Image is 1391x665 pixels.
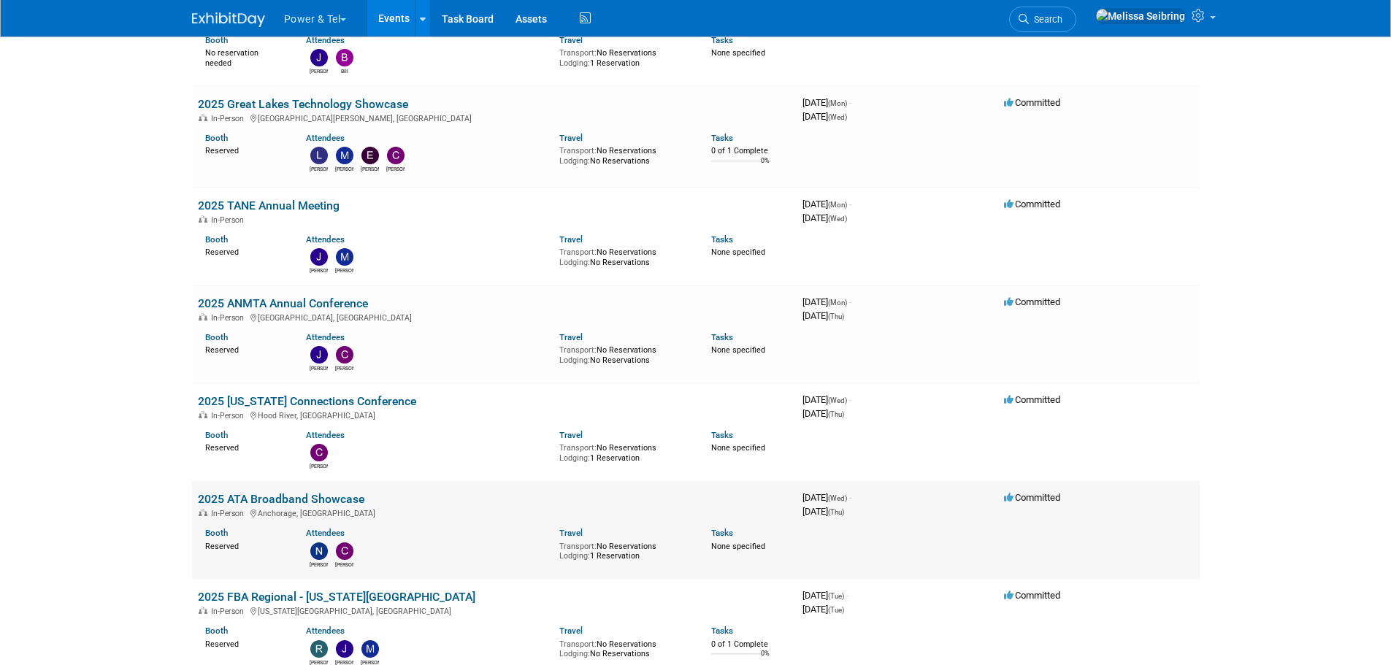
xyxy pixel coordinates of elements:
[310,560,328,569] div: Nate Derbyshire
[205,143,285,156] div: Reserved
[310,66,328,75] div: Judd Bartley
[559,247,597,257] span: Transport:
[205,234,228,245] a: Booth
[310,640,328,658] img: Robert Zuzek
[306,35,345,45] a: Attendees
[711,234,733,245] a: Tasks
[205,332,228,342] a: Booth
[802,97,851,108] span: [DATE]
[559,639,597,649] span: Transport:
[802,492,851,503] span: [DATE]
[306,626,345,636] a: Attendees
[802,111,847,122] span: [DATE]
[849,492,851,503] span: -
[361,147,379,164] img: Edward Sudina
[306,234,345,245] a: Attendees
[199,313,207,320] img: In-Person Event
[559,649,590,658] span: Lodging:
[559,234,583,245] a: Travel
[828,215,847,223] span: (Wed)
[828,312,844,320] span: (Thu)
[199,607,207,614] img: In-Person Event
[198,590,475,604] a: 2025 FBA Regional - [US_STATE][GEOGRAPHIC_DATA]
[711,35,733,45] a: Tasks
[828,99,847,107] span: (Mon)
[199,215,207,223] img: In-Person Event
[559,332,583,342] a: Travel
[310,461,328,470] div: Chad Smith
[198,199,340,212] a: 2025 TANE Annual Meeting
[711,332,733,342] a: Tasks
[711,247,765,257] span: None specified
[211,509,248,518] span: In-Person
[802,310,844,321] span: [DATE]
[335,364,353,372] div: Chad Smith
[559,342,689,365] div: No Reservations No Reservations
[559,542,597,551] span: Transport:
[559,551,590,561] span: Lodging:
[205,528,228,538] a: Booth
[802,506,844,517] span: [DATE]
[310,346,328,364] img: Josh Hopkins
[361,640,379,658] img: Michael Mackeben
[828,606,844,614] span: (Tue)
[849,296,851,307] span: -
[711,639,791,650] div: 0 of 1 Complete
[336,248,353,266] img: Michael Mackeben
[846,590,848,601] span: -
[802,212,847,223] span: [DATE]
[1004,296,1060,307] span: Committed
[211,114,248,123] span: In-Person
[559,35,583,45] a: Travel
[559,345,597,355] span: Transport:
[1004,199,1060,210] span: Committed
[211,313,248,323] span: In-Person
[802,590,848,601] span: [DATE]
[711,626,733,636] a: Tasks
[198,604,791,616] div: [US_STATE][GEOGRAPHIC_DATA], [GEOGRAPHIC_DATA]
[335,266,353,274] div: Michael Mackeben
[335,164,353,173] div: Michael Mackeben
[559,539,689,561] div: No Reservations 1 Reservation
[387,147,405,164] img: Chris Noora
[205,430,228,440] a: Booth
[802,408,844,419] span: [DATE]
[802,604,844,615] span: [DATE]
[849,199,851,210] span: -
[211,607,248,616] span: In-Person
[559,133,583,143] a: Travel
[198,311,791,323] div: [GEOGRAPHIC_DATA], [GEOGRAPHIC_DATA]
[306,133,345,143] a: Attendees
[198,507,791,518] div: Anchorage, [GEOGRAPHIC_DATA]
[828,494,847,502] span: (Wed)
[559,48,597,58] span: Transport:
[205,133,228,143] a: Booth
[336,542,353,560] img: Chad Smith
[310,248,328,266] img: John Gautieri
[198,97,408,111] a: 2025 Great Lakes Technology Showcase
[1029,14,1062,25] span: Search
[336,640,353,658] img: Jason Cook
[802,394,851,405] span: [DATE]
[761,157,770,177] td: 0%
[310,147,328,164] img: Lydia Lott
[828,299,847,307] span: (Mon)
[310,444,328,461] img: Chad Smith
[306,528,345,538] a: Attendees
[211,411,248,420] span: In-Person
[828,396,847,404] span: (Wed)
[205,342,285,355] div: Reserved
[828,410,844,418] span: (Thu)
[559,143,689,166] div: No Reservations No Reservations
[711,443,765,453] span: None specified
[1004,97,1060,108] span: Committed
[828,113,847,121] span: (Wed)
[559,440,689,463] div: No Reservations 1 Reservation
[1095,8,1186,24] img: Melissa Seibring
[711,542,765,551] span: None specified
[198,409,791,420] div: Hood River, [GEOGRAPHIC_DATA]
[198,112,791,123] div: [GEOGRAPHIC_DATA][PERSON_NAME], [GEOGRAPHIC_DATA]
[205,440,285,453] div: Reserved
[559,245,689,267] div: No Reservations No Reservations
[559,430,583,440] a: Travel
